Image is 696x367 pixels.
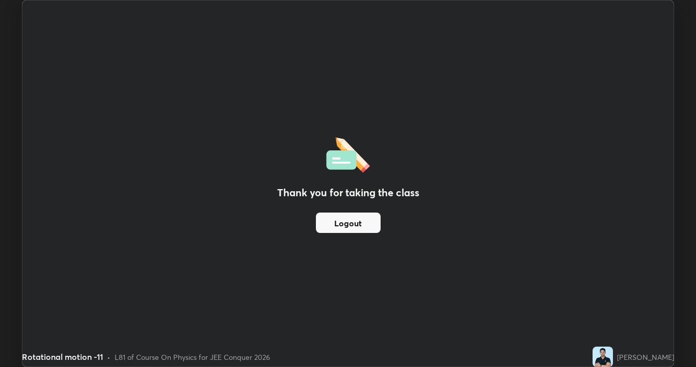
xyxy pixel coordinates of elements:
[277,185,419,200] h2: Thank you for taking the class
[617,352,674,362] div: [PERSON_NAME]
[316,213,381,233] button: Logout
[326,134,370,173] img: offlineFeedback.1438e8b3.svg
[115,352,270,362] div: L81 of Course On Physics for JEE Conquer 2026
[593,347,613,367] img: a8c2744b4dbf429fb825013d7c421360.jpg
[107,352,111,362] div: •
[22,351,103,363] div: Rotational motion -11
